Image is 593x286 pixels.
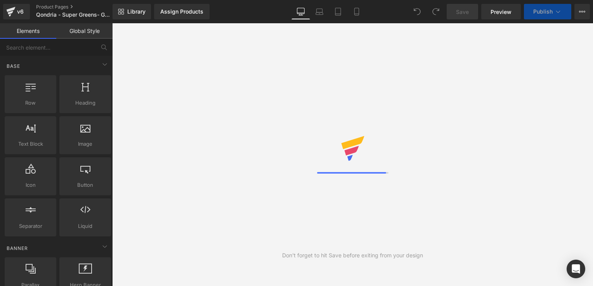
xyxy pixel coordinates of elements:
span: Publish [533,9,553,15]
button: Undo [409,4,425,19]
span: Base [6,62,21,70]
a: Mobile [347,4,366,19]
div: Don't forget to hit Save before exiting from your design [282,251,423,260]
a: Tablet [329,4,347,19]
span: Image [62,140,109,148]
a: Global Style [56,23,113,39]
span: Liquid [62,222,109,230]
span: Banner [6,245,29,252]
span: Save [456,8,469,16]
span: Text Block [7,140,54,148]
div: Assign Products [160,9,203,15]
a: Laptop [310,4,329,19]
a: Product Pages [36,4,125,10]
span: Library [127,8,146,15]
span: Separator [7,222,54,230]
div: Open Intercom Messenger [567,260,585,278]
div: v6 [16,7,25,17]
span: Row [7,99,54,107]
button: Redo [428,4,444,19]
span: Icon [7,181,54,189]
a: v6 [3,4,30,19]
span: Preview [491,8,512,16]
span: Qondria - Super Greens- Gummies - Special Offer [36,12,111,18]
button: More [574,4,590,19]
button: Publish [524,4,571,19]
a: New Library [113,4,151,19]
a: Desktop [291,4,310,19]
span: Heading [62,99,109,107]
span: Button [62,181,109,189]
a: Preview [481,4,521,19]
